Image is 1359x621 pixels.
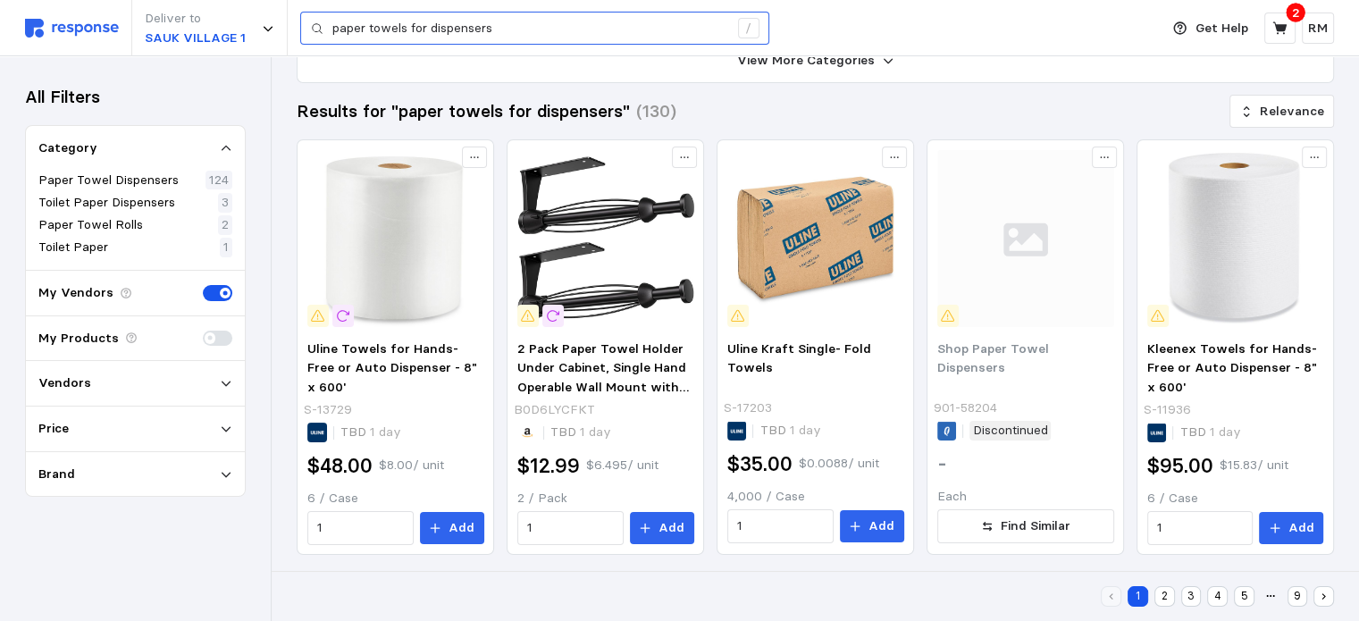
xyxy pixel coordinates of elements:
span: Kleenex Towels for Hands- Free or Auto Dispenser - 8" x 600' [1147,340,1317,395]
p: Vendors [38,373,91,393]
p: 2 [1292,3,1300,22]
p: TBD [550,423,611,442]
span: 1 day [1205,424,1240,440]
button: Add [420,512,484,544]
p: 2 / Pack [517,489,694,508]
p: Find Similar [1001,516,1070,536]
h3: All Filters [25,85,100,109]
button: Get Help [1162,12,1259,46]
h3: (130) [636,99,676,123]
span: 1 day [576,424,611,440]
p: Toilet Paper [38,238,108,257]
p: Each [937,487,1114,507]
span: Uline Kraft Single- Fold Towels [727,340,871,376]
button: RM [1302,13,1334,44]
p: S-13729 [304,400,352,420]
p: TBD [759,421,820,441]
img: S-17203 [727,150,904,327]
h2: - [937,450,947,478]
p: 124 [209,171,229,190]
p: 2 [222,215,229,235]
p: 3 [222,193,229,213]
button: Find Similar [937,509,1114,543]
p: SAUK VILLAGE 1 [145,29,246,48]
input: Qty [527,512,613,544]
p: $0.0088 / unit [799,454,879,474]
h2: $35.00 [727,450,793,478]
button: View More Categories [298,38,1333,82]
button: 4 [1207,586,1228,607]
input: Qty [317,512,403,544]
span: Uline Towels for Hands- Free or Auto Dispenser - 8" x 600' [307,340,477,395]
p: Add [868,516,894,536]
button: 3 [1181,586,1202,607]
p: 1 [223,238,229,257]
p: Get Help [1195,19,1248,38]
p: View More Categories [737,51,875,71]
p: My Vendors [38,283,113,303]
p: 6 / Case [307,489,484,508]
button: Add [840,510,904,542]
p: TBD [340,423,401,442]
img: 61NS4h25BaL._AC_SX679_.jpg [517,150,694,327]
h2: $48.00 [307,452,373,480]
p: 4,000 / Case [727,487,904,507]
button: 1 [1128,586,1148,607]
p: TBD [1179,423,1240,442]
input: Qty [1157,512,1243,544]
button: 9 [1288,586,1308,607]
button: 2 [1154,586,1175,607]
p: S-17203 [724,399,772,418]
p: Deliver to [145,9,246,29]
img: S-13729 [307,150,484,327]
p: B0D6LYCFKT [514,400,595,420]
p: Category [38,138,97,158]
input: Qty [737,510,823,542]
p: S-11936 [1144,400,1191,420]
p: $15.83 / unit [1220,456,1288,475]
p: Discontinued [973,421,1048,441]
p: Paper Towel Dispensers [38,171,179,190]
button: 5 [1234,586,1254,607]
span: Shop Paper Towel Dispensers [937,340,1049,376]
p: Add [1288,518,1314,538]
p: Add [449,518,474,538]
p: Add [659,518,684,538]
img: S-11936 [1147,150,1324,327]
p: My Products [38,329,119,348]
p: $8.00 / unit [379,456,444,475]
p: Relevance [1260,102,1324,122]
div: / [738,18,759,39]
p: RM [1308,19,1328,38]
p: Price [38,419,69,439]
span: 1 day [366,424,401,440]
p: Toilet Paper Dispensers [38,193,175,213]
span: 2 Pack Paper Towel Holder Under Cabinet, Single Hand Operable Wall Mount with Damping Effect, Sel... [517,340,689,453]
input: Search for a product name or SKU [332,13,728,45]
img: svg%3e [25,19,119,38]
p: Paper Towel Rolls [38,215,143,235]
p: 901-58204 [934,399,997,418]
p: 6 / Case [1147,489,1324,508]
img: svg%3e [937,150,1114,327]
button: Add [630,512,694,544]
h3: Results for "paper towels for dispensers" [297,99,630,123]
h2: $12.99 [517,452,580,480]
span: 1 day [785,422,820,438]
button: Add [1259,512,1323,544]
h2: $95.00 [1147,452,1213,480]
p: Brand [38,465,75,484]
p: $6.495 / unit [586,456,659,475]
button: Relevance [1229,95,1334,129]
